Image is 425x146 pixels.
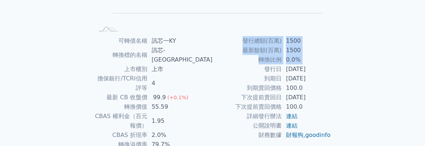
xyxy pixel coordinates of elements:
[282,102,331,112] td: 100.0
[212,74,282,83] td: 到期日
[147,74,212,93] td: 4
[212,130,282,140] td: 財務數據
[212,93,282,102] td: 下次提前賣回日
[286,113,298,120] a: 連結
[282,130,331,140] td: ,
[282,93,331,102] td: [DATE]
[212,64,282,74] td: 發行日
[94,64,147,74] td: 上市櫃別
[212,36,282,46] td: 發行總額(百萬)
[282,36,331,46] td: 1500
[212,83,282,93] td: 到期賣回價格
[282,83,331,93] td: 100.0
[282,46,331,55] td: 1500
[147,36,212,46] td: 訊芯一KY
[212,102,282,112] td: 下次提前賣回價格
[389,111,425,146] iframe: Chat Widget
[94,93,147,102] td: 最新 CB 收盤價
[152,93,168,102] div: 99.9
[94,36,147,46] td: 可轉債名稱
[147,112,212,130] td: 1.95
[212,112,282,121] td: 詳細發行辦法
[167,95,188,100] span: (+0.1%)
[212,46,282,55] td: 最新餘額(百萬)
[147,64,212,74] td: 上市
[94,130,147,140] td: CBAS 折現率
[389,111,425,146] div: 聊天小工具
[212,121,282,130] td: 公開說明書
[286,122,298,129] a: 連結
[282,55,331,64] td: 0.0%
[286,132,303,138] a: 財報狗
[305,132,331,138] a: goodinfo
[147,102,212,112] td: 55.59
[282,74,331,83] td: [DATE]
[147,130,212,140] td: 2.0%
[212,55,282,64] td: 轉換比例
[147,46,212,64] td: 訊芯-[GEOGRAPHIC_DATA]
[282,64,331,74] td: [DATE]
[94,74,147,93] td: 擔保銀行/TCRI信用評等
[94,46,147,64] td: 轉換標的名稱
[94,102,147,112] td: 轉換價值
[94,112,147,130] td: CBAS 權利金（百元報價）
